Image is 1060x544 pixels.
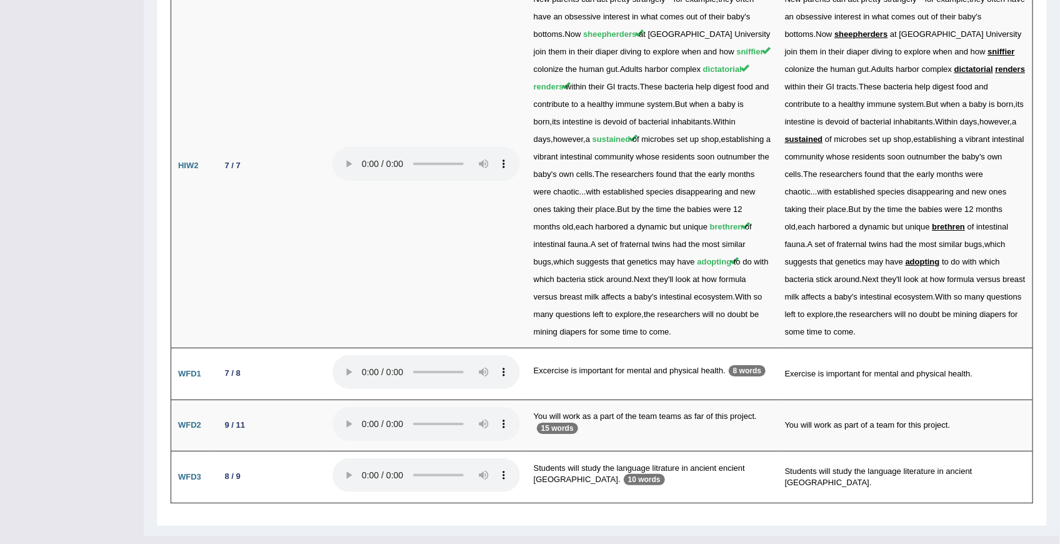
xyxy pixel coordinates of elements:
span: A [807,239,812,249]
span: harbor [645,64,669,74]
span: what [872,12,889,21]
span: the [758,152,769,161]
span: establishing [721,134,764,144]
span: complex [922,64,952,74]
span: s [746,12,751,21]
span: Adults [620,64,642,74]
span: set [869,134,880,144]
span: s [552,169,557,179]
span: diving [621,47,642,56]
span: with [817,187,832,196]
span: tracts [837,82,857,91]
span: A [591,239,596,249]
span: shop [701,134,719,144]
span: babies [687,204,711,214]
span: residents [662,152,695,161]
span: ones [534,204,551,214]
span: were [714,204,731,214]
span: genetics [627,257,657,266]
span: place [827,204,846,214]
span: within [785,82,806,91]
span: its [1016,99,1024,109]
span: But [849,204,861,214]
span: interest [834,12,861,21]
span: comes [891,12,915,21]
span: own [559,169,574,179]
span: baby [727,12,744,21]
span: GI [826,82,835,91]
span: s [977,12,982,21]
span: their [808,82,824,91]
span: food [737,82,753,91]
span: the [695,169,706,179]
span: fauna [568,239,589,249]
span: vibrant [966,134,990,144]
span: time [887,204,903,214]
span: suggests [785,257,817,266]
span: the [674,204,685,214]
span: the [903,169,914,179]
span: that [679,169,692,179]
span: to [895,47,902,56]
span: that [887,169,901,179]
span: of [967,222,974,231]
span: is [989,99,995,109]
span: intestine [785,117,815,126]
span: however [553,134,583,144]
span: and [756,82,769,91]
span: join [534,47,546,56]
span: what [641,12,657,21]
span: a [631,222,635,231]
span: tracts [617,82,637,91]
span: to [734,257,741,266]
span: colonize [785,64,815,74]
span: These [859,82,881,91]
span: help [696,82,711,91]
span: up [882,134,891,144]
span: cells [576,169,592,179]
span: a [766,134,771,144]
span: early [917,169,934,179]
span: obsessive [565,12,601,21]
span: residents [852,152,885,161]
span: vibrant [534,152,558,161]
span: the [817,64,828,74]
span: Within [935,117,957,126]
span: the [689,239,700,249]
span: their [577,47,593,56]
span: with [754,257,769,266]
span: Now [816,29,832,39]
span: twins [869,239,887,249]
span: join [785,47,797,56]
span: cells [785,169,801,179]
span: contribute [534,99,569,109]
span: baby [969,99,987,109]
span: their [809,204,824,214]
span: twins [652,239,671,249]
span: explore [904,47,931,56]
span: inhabitants [894,117,933,126]
span: each [798,222,816,231]
span: may [660,257,676,266]
span: when [933,47,952,56]
span: comes [660,12,684,21]
span: renders [534,82,564,91]
span: suggests [576,257,609,266]
span: a [586,134,590,144]
span: each [576,222,593,231]
span: intestinal [560,152,592,161]
span: at [890,29,897,39]
span: baby [534,169,551,179]
span: found [656,169,677,179]
span: adopting [697,257,732,266]
span: brethren [932,222,965,231]
span: similar [722,239,746,249]
span: baby [958,12,976,21]
span: baby [718,99,736,109]
span: But [926,99,939,109]
span: gut [606,64,617,74]
span: intestinal [992,134,1024,144]
span: time [656,204,672,214]
span: devoid [603,117,627,126]
span: colonize [534,64,564,74]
